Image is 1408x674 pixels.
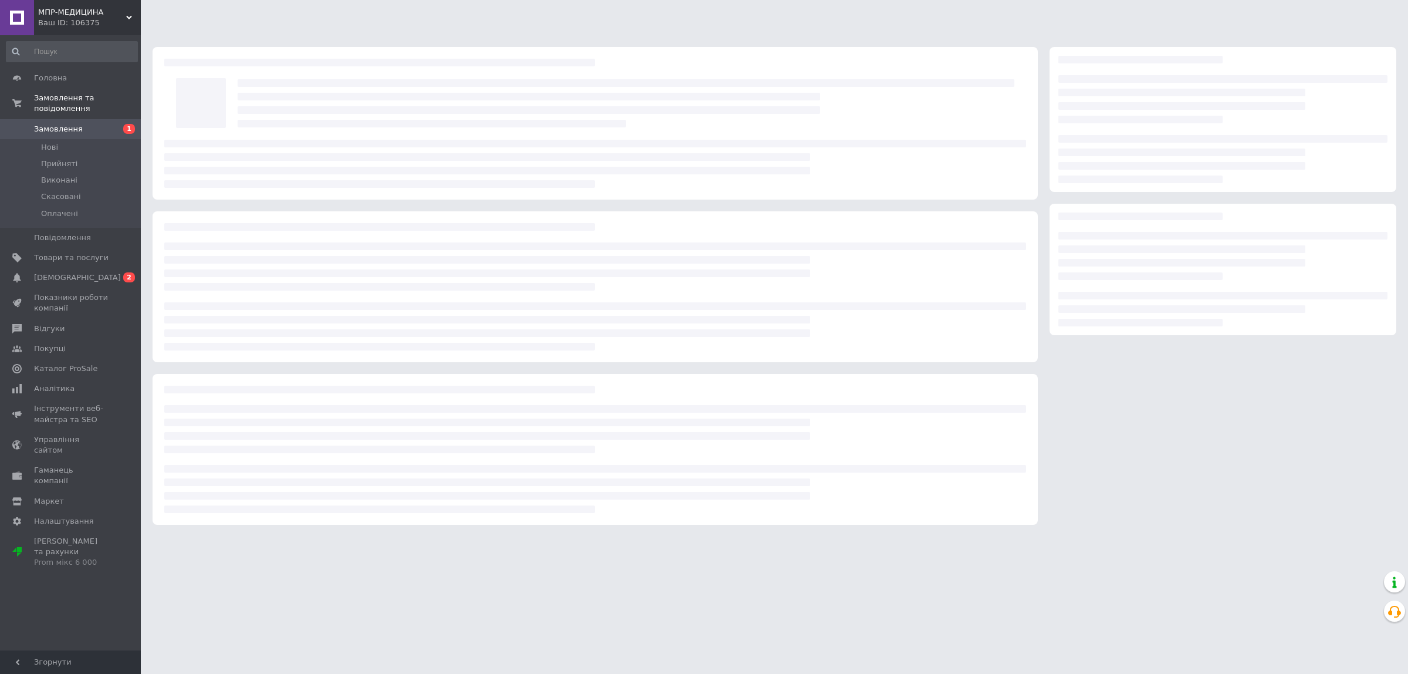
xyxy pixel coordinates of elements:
[34,323,65,334] span: Відгуки
[34,252,109,263] span: Товари та послуги
[123,124,135,134] span: 1
[34,292,109,314] span: Показники роботи компанії
[34,343,66,354] span: Покупці
[34,516,94,527] span: Налаштування
[34,557,109,568] div: Prom мікс 6 000
[34,73,67,83] span: Головна
[34,465,109,486] span: Гаманець компанії
[34,536,109,568] span: [PERSON_NAME] та рахунки
[34,363,97,374] span: Каталог ProSale
[34,403,109,424] span: Інструменти веб-майстра та SEO
[34,272,121,283] span: [DEMOGRAPHIC_DATA]
[34,124,83,134] span: Замовлення
[41,142,58,153] span: Нові
[34,93,141,114] span: Замовлення та повідомлення
[41,208,78,219] span: Оплачені
[38,18,141,28] div: Ваш ID: 106375
[41,159,77,169] span: Прийняті
[6,41,138,62] input: Пошук
[123,272,135,282] span: 2
[34,496,64,507] span: Маркет
[38,7,126,18] span: МПР-МЕДИЦИНА
[41,175,77,186] span: Виконані
[34,434,109,456] span: Управління сайтом
[34,232,91,243] span: Повідомлення
[41,191,81,202] span: Скасовані
[34,383,75,394] span: Аналітика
